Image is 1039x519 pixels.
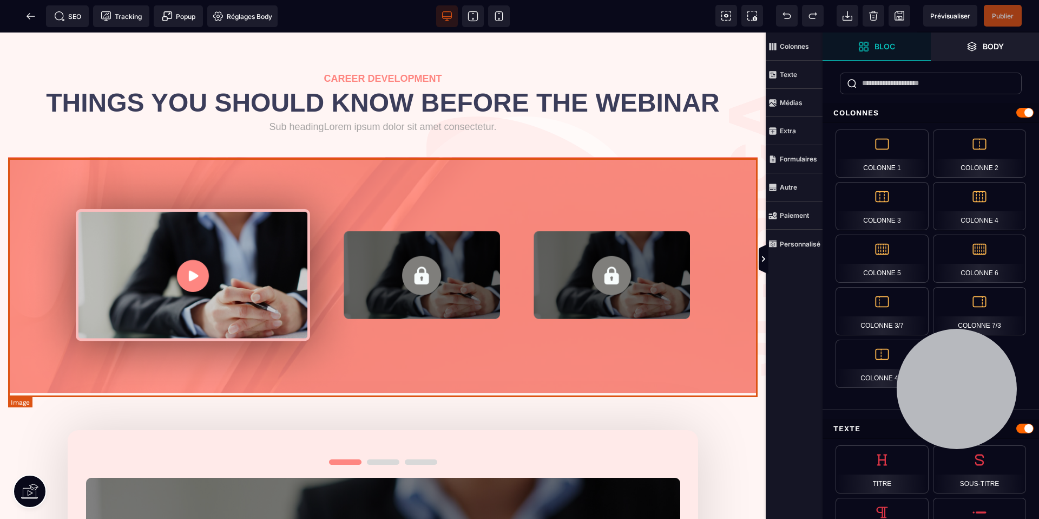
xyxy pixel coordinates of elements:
strong: Texte [780,70,797,79]
span: Réglages Body [213,11,272,22]
span: Enregistrer le contenu [984,5,1022,27]
span: Créer une alerte modale [154,5,203,27]
div: Titre [836,445,929,494]
div: Colonne 5 [836,235,929,283]
strong: Bloc [874,42,895,50]
span: Ouvrir les blocs [823,33,931,61]
strong: Paiement [780,211,809,219]
span: Texte [766,61,823,89]
span: Importer [837,5,858,27]
span: Favicon [207,5,278,27]
div: Colonne 1 [836,129,929,178]
strong: Formulaires [780,155,817,163]
span: Colonnes [766,33,823,61]
span: Médias [766,89,823,117]
div: Colonne 2 [933,129,1026,178]
span: Code de suivi [93,5,149,27]
span: Métadata SEO [46,5,89,27]
span: Popup [162,11,195,22]
span: Ouvrir les calques [931,33,1039,61]
span: Afficher les vues [823,243,833,276]
strong: Autre [780,183,797,191]
div: Colonne 4/5 [836,340,929,388]
strong: Body [983,42,1004,50]
img: bc2c44b4425d1f2624c0214f6fd1487d_Pre_webinar_1.png [8,125,758,364]
div: Sous-titre [933,445,1026,494]
div: Colonne 6 [933,235,1026,283]
img: 52048a076d9d0950a06d454bfbdde852_icon_1.png [329,427,437,432]
span: Formulaires [766,145,823,173]
span: Voir bureau [436,5,458,27]
span: Retour [20,5,42,27]
div: Colonne 7/3 [933,287,1026,335]
strong: Extra [780,127,796,135]
span: Aperçu [923,5,977,27]
span: Capture d'écran [741,5,763,27]
span: Défaire [776,5,798,27]
span: Tracking [101,11,142,22]
span: Nettoyage [863,5,884,27]
div: Colonne 3/7 [836,287,929,335]
span: Enregistrer [889,5,910,27]
span: Autre [766,173,823,202]
strong: Personnalisé [780,240,820,248]
strong: Médias [780,99,803,107]
div: Colonnes [823,103,1039,123]
span: Personnalisé [766,230,823,258]
span: Voir tablette [462,5,484,27]
div: Colonne 4 [933,182,1026,230]
span: Extra [766,117,823,145]
span: Rétablir [802,5,824,27]
span: Voir mobile [488,5,510,27]
span: Publier [992,12,1014,20]
strong: Colonnes [780,42,809,50]
span: SEO [54,11,81,22]
div: Texte [823,419,1039,439]
div: Colonne 3 [836,182,929,230]
span: Paiement [766,202,823,230]
span: Prévisualiser [930,12,970,20]
span: Voir les composants [715,5,737,27]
